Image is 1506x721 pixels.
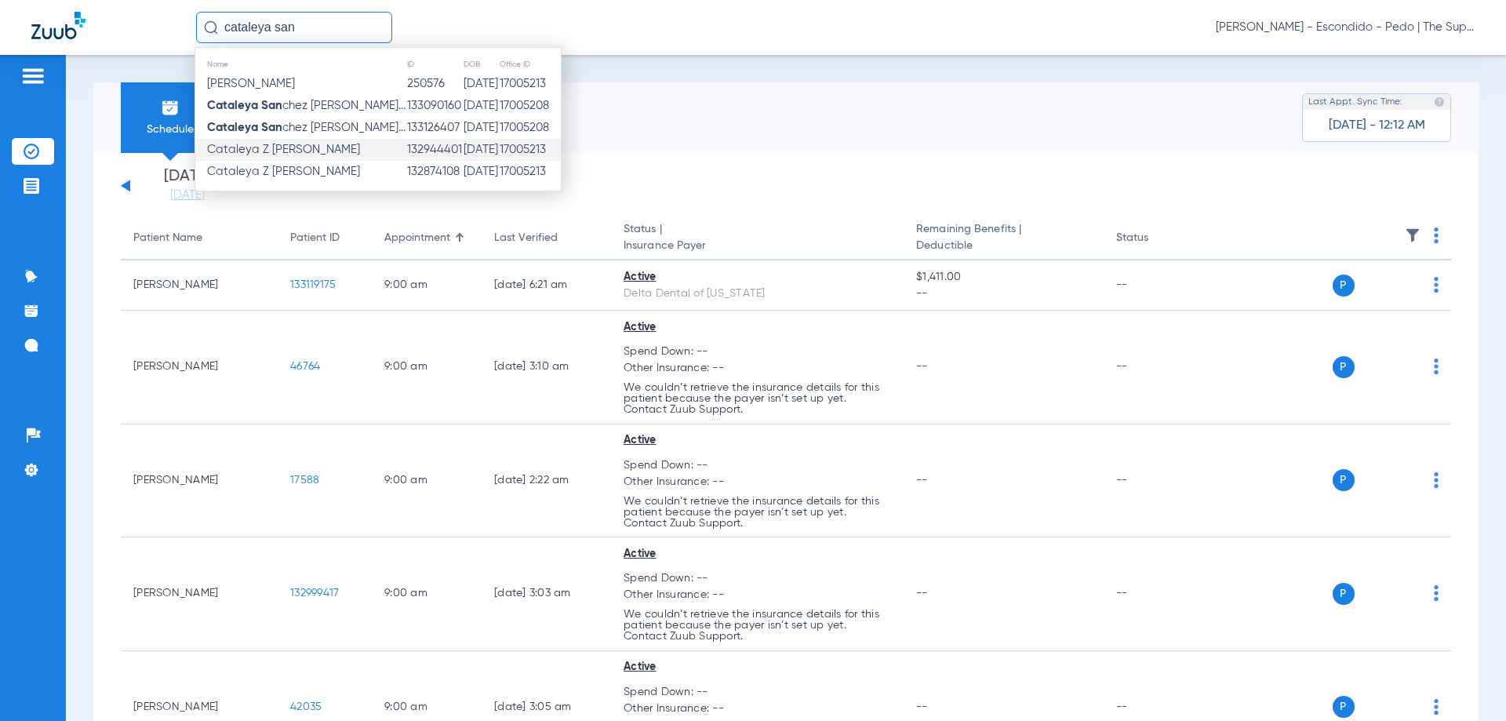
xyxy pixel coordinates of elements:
[463,56,499,73] th: DOB
[482,424,611,538] td: [DATE] 2:22 AM
[624,360,891,377] span: Other Insurance: --
[20,67,45,86] img: hamburger-icon
[406,95,463,117] td: 133090160
[1333,583,1355,605] span: P
[624,701,891,717] span: Other Insurance: --
[499,139,561,161] td: 17005213
[207,122,406,133] span: chez [PERSON_NAME]...
[916,269,1090,286] span: $1,411.00
[624,587,891,603] span: Other Insurance: --
[624,546,891,563] div: Active
[406,139,463,161] td: 132944401
[195,56,406,73] th: Name
[1333,469,1355,491] span: P
[624,286,891,302] div: Delta Dental of [US_STATE]
[916,701,928,712] span: --
[499,117,561,139] td: 17005208
[916,238,1090,254] span: Deductible
[624,496,891,529] p: We couldn’t retrieve the insurance details for this patient because the payer isn’t set up yet. C...
[406,73,463,95] td: 250576
[916,286,1090,302] span: --
[121,311,278,424] td: [PERSON_NAME]
[207,100,406,111] span: chez [PERSON_NAME]...
[1104,537,1210,651] td: --
[290,279,336,290] span: 133119175
[290,475,319,486] span: 17588
[133,122,207,137] span: Schedule
[133,230,202,246] div: Patient Name
[482,260,611,311] td: [DATE] 6:21 AM
[499,73,561,95] td: 17005213
[290,701,322,712] span: 42035
[1104,424,1210,538] td: --
[161,98,180,117] img: Schedule
[499,161,561,183] td: 17005213
[121,260,278,311] td: [PERSON_NAME]
[624,570,891,587] span: Spend Down: --
[494,230,598,246] div: Last Verified
[1216,20,1475,35] span: [PERSON_NAME] - Escondido - Pedo | The Super Dentists
[121,424,278,538] td: [PERSON_NAME]
[463,139,499,161] td: [DATE]
[482,311,611,424] td: [DATE] 3:10 AM
[624,609,891,642] p: We couldn’t retrieve the insurance details for this patient because the payer isn’t set up yet. C...
[611,217,904,260] th: Status |
[1434,96,1445,107] img: last sync help info
[406,117,463,139] td: 133126407
[372,424,482,538] td: 9:00 AM
[1333,356,1355,378] span: P
[624,432,891,449] div: Active
[207,78,295,89] span: [PERSON_NAME]
[140,169,235,203] li: [DATE]
[133,230,265,246] div: Patient Name
[1333,696,1355,718] span: P
[1434,277,1439,293] img: group-dot-blue.svg
[494,230,558,246] div: Last Verified
[499,95,561,117] td: 17005208
[31,12,85,39] img: Zuub Logo
[624,684,891,701] span: Spend Down: --
[916,475,928,486] span: --
[1434,585,1439,601] img: group-dot-blue.svg
[1434,472,1439,488] img: group-dot-blue.svg
[207,100,282,111] strong: Cataleya San
[1428,646,1506,721] iframe: Chat Widget
[1104,311,1210,424] td: --
[1308,94,1402,110] span: Last Appt. Sync Time:
[196,12,392,43] input: Search for patients
[624,659,891,675] div: Active
[207,122,282,133] strong: Cataleya San
[290,230,359,246] div: Patient ID
[384,230,469,246] div: Appointment
[290,230,340,246] div: Patient ID
[290,361,320,372] span: 46764
[624,382,891,415] p: We couldn’t retrieve the insurance details for this patient because the payer isn’t set up yet. C...
[463,95,499,117] td: [DATE]
[463,73,499,95] td: [DATE]
[1333,275,1355,297] span: P
[1434,228,1439,243] img: group-dot-blue.svg
[624,457,891,474] span: Spend Down: --
[624,344,891,360] span: Spend Down: --
[1405,228,1421,243] img: filter.svg
[204,20,218,35] img: Search Icon
[384,230,450,246] div: Appointment
[916,588,928,599] span: --
[463,161,499,183] td: [DATE]
[624,319,891,336] div: Active
[207,144,360,155] span: Cataleya Z [PERSON_NAME]
[1104,217,1210,260] th: Status
[406,161,463,183] td: 132874108
[140,188,235,203] a: [DATE]
[624,238,891,254] span: Insurance Payer
[1104,260,1210,311] td: --
[499,56,561,73] th: Office ID
[406,56,463,73] th: ID
[624,474,891,490] span: Other Insurance: --
[121,537,278,651] td: [PERSON_NAME]
[372,537,482,651] td: 9:00 AM
[1329,118,1425,133] span: [DATE] - 12:12 AM
[1434,359,1439,374] img: group-dot-blue.svg
[372,311,482,424] td: 9:00 AM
